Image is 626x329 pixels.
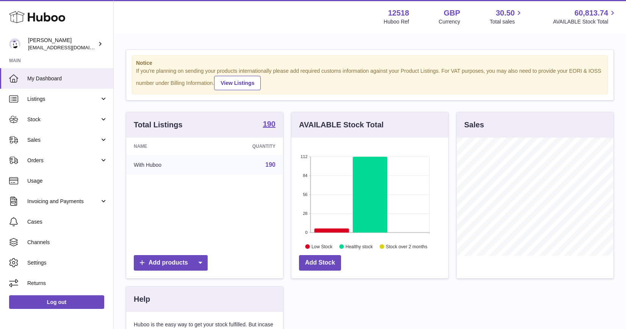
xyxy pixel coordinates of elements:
div: [PERSON_NAME] [28,37,96,51]
span: My Dashboard [27,75,108,82]
text: 56 [303,192,307,197]
a: Add products [134,255,208,271]
span: 60,813.74 [574,8,608,18]
span: Usage [27,177,108,185]
span: Stock [27,116,100,123]
text: Stock over 2 months [386,244,427,249]
strong: GBP [444,8,460,18]
h3: AVAILABLE Stock Total [299,120,383,130]
span: Listings [27,96,100,103]
span: Sales [27,136,100,144]
span: Orders [27,157,100,164]
th: Quantity [209,138,283,155]
a: 60,813.74 AVAILABLE Stock Total [553,8,617,25]
a: 190 [263,120,275,129]
span: Returns [27,280,108,287]
text: Low Stock [311,244,333,249]
img: caitlin@fancylamp.co [9,38,20,50]
span: 30.50 [496,8,515,18]
text: 84 [303,173,307,178]
strong: Notice [136,60,604,67]
h3: Total Listings [134,120,183,130]
strong: 190 [263,120,275,128]
div: If you're planning on sending your products internationally please add required customs informati... [136,67,604,90]
text: 112 [300,154,307,159]
a: Add Stock [299,255,341,271]
text: 0 [305,230,307,235]
text: Healthy stock [346,244,373,249]
td: With Huboo [126,155,209,175]
strong: 12518 [388,8,409,18]
th: Name [126,138,209,155]
span: [EMAIL_ADDRESS][DOMAIN_NAME] [28,44,111,50]
div: Currency [439,18,460,25]
div: Huboo Ref [384,18,409,25]
span: Settings [27,259,108,266]
a: View Listings [214,76,261,90]
a: Log out [9,295,104,309]
a: 30.50 Total sales [490,8,523,25]
span: Channels [27,239,108,246]
span: AVAILABLE Stock Total [553,18,617,25]
span: Cases [27,218,108,226]
a: 190 [265,161,275,168]
h3: Help [134,294,150,304]
h3: Sales [464,120,484,130]
text: 28 [303,211,307,216]
span: Invoicing and Payments [27,198,100,205]
span: Total sales [490,18,523,25]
